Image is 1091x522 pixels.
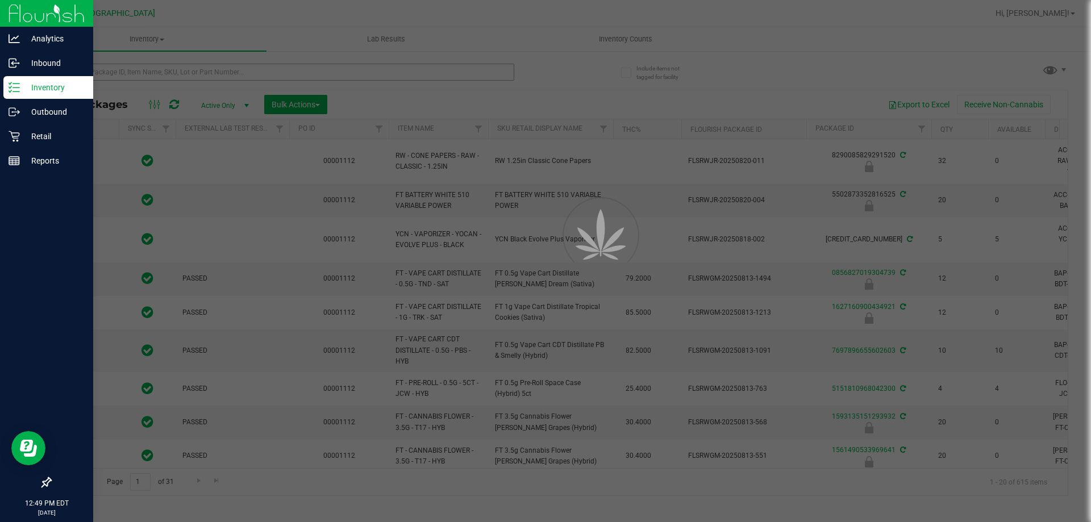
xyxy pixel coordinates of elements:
[11,431,45,465] iframe: Resource center
[9,57,20,69] inline-svg: Inbound
[20,105,88,119] p: Outbound
[20,32,88,45] p: Analytics
[20,130,88,143] p: Retail
[20,154,88,168] p: Reports
[9,155,20,166] inline-svg: Reports
[9,33,20,44] inline-svg: Analytics
[5,498,88,508] p: 12:49 PM EDT
[20,81,88,94] p: Inventory
[9,82,20,93] inline-svg: Inventory
[20,56,88,70] p: Inbound
[9,131,20,142] inline-svg: Retail
[9,106,20,118] inline-svg: Outbound
[5,508,88,517] p: [DATE]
